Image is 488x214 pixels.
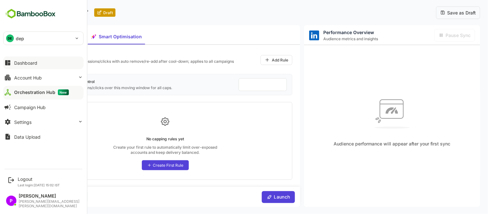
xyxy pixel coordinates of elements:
div: Set Capping Rules [15,51,211,57]
button: Orchestration HubNew [3,86,84,99]
span: Performance Overview [301,30,355,35]
span: Draft [79,10,90,15]
button: Dashboard [3,56,84,69]
span: Audience metrics and insights [301,36,355,41]
span: Save as Draft [423,10,454,15]
div: Create your first rule to automatically limit over-exposed accounts and keep delivery balanced. [87,145,198,155]
p: dep [16,35,24,42]
button: back [8,8,17,17]
div: Logout [18,176,60,182]
button: Settings [3,116,84,128]
div: Campaign Hub [14,105,46,110]
div: Account Hub [14,75,42,80]
span: Audience performance will appear after your first sync [311,141,428,146]
span: Launch [250,193,268,201]
div: You [39,191,65,203]
div: Dashboard [14,60,37,66]
span: New [58,89,69,95]
p: Last login: [DATE] 15:02 IST [18,183,60,187]
div: We count impressions/clicks over this moving window for all caps. [29,85,150,90]
div: Orchestration Hub [14,89,69,95]
div: Created by - [13,195,36,199]
span: Pause Sync [421,33,448,38]
div: Create First Rule [131,163,161,168]
div: Data Upload [14,134,41,140]
div: Rolling Window Control [29,79,150,84]
div: [PERSON_NAME] [19,193,80,199]
div: P [6,196,16,206]
div: Settings [14,119,32,125]
div: DE [6,34,14,42]
span: Smart Optimisation [76,33,119,41]
p: ME_DEP_ABM [17,6,60,19]
button: Launch [239,191,272,203]
div: Activate sync in order to activate [412,29,453,42]
div: Per-account caps on impressions/clicks with auto remove/re-add after cool-down; applies to all ca... [15,59,211,69]
div: P [42,193,51,201]
span: Segment Configuration [12,33,61,41]
div: No capping rules yet [124,137,162,141]
img: BambooboxFullLogoMark.5f36c76dfaba33ec1ec1367b70bb1252.svg [3,8,58,20]
button: Campaign Hub [3,101,84,114]
button: Account Hub [3,71,84,84]
div: Add Rule [249,58,266,62]
div: [PERSON_NAME][EMAIL_ADDRESS][PERSON_NAME][DOMAIN_NAME] [19,200,80,208]
div: DEdep [4,32,83,45]
button: Data Upload [3,130,84,143]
